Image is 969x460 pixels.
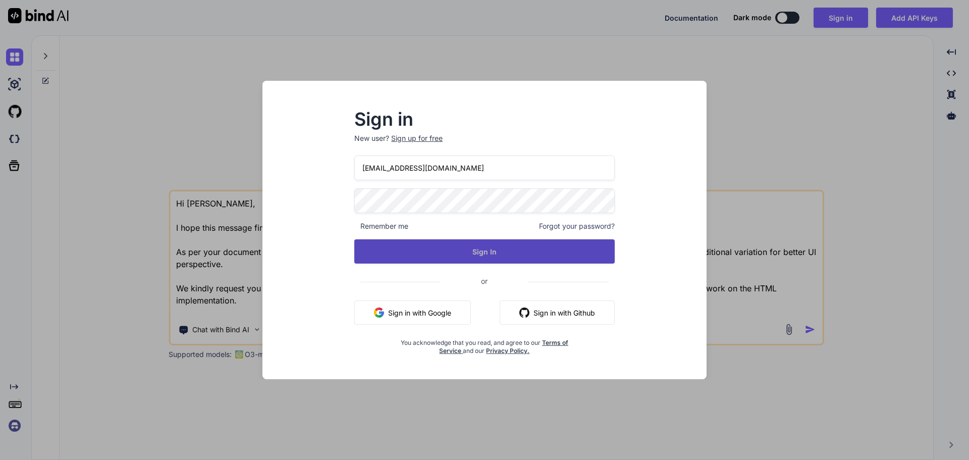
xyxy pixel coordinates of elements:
button: Sign in with Github [500,300,615,325]
span: Forgot your password? [539,221,615,231]
p: New user? [354,133,615,156]
button: Sign in with Google [354,300,471,325]
span: Remember me [354,221,408,231]
div: Sign up for free [391,133,443,143]
img: github [519,308,529,318]
input: Login or Email [354,156,615,180]
a: Privacy Policy. [486,347,529,354]
div: You acknowledge that you read, and agree to our and our [398,333,571,355]
h2: Sign in [354,111,615,127]
span: or [441,269,528,293]
a: Terms of Service [439,339,568,354]
img: google [374,308,384,318]
button: Sign In [354,239,615,264]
